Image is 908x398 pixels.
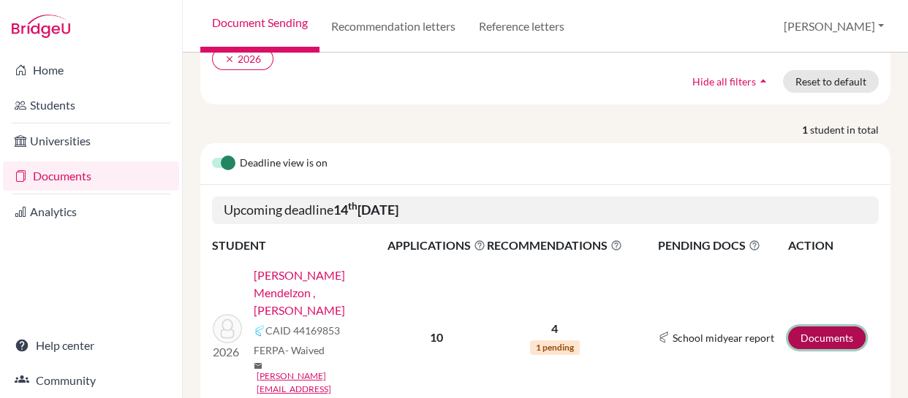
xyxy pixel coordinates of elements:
[3,56,179,85] a: Home
[3,126,179,156] a: Universities
[3,331,179,360] a: Help center
[3,366,179,395] a: Community
[487,320,622,337] p: 4
[658,237,787,254] span: PENDING DOCS
[254,361,262,370] span: mail
[530,340,580,355] span: 1 pending
[212,196,879,224] h5: Upcoming deadline
[254,342,325,358] span: FERPA
[756,74,771,88] i: arrow_drop_up
[802,122,810,137] strong: 1
[224,54,235,64] i: clear
[3,161,179,191] a: Documents
[333,202,398,218] b: 14 [DATE]
[212,47,273,70] button: clear2026
[213,314,242,343] img: Modica Mendelzon , Luna
[787,236,879,255] th: ACTION
[254,325,265,337] img: Common App logo
[265,323,340,338] span: CAID 44169853
[212,236,387,255] th: STUDENT
[680,70,783,93] button: Hide all filtersarrow_drop_up
[3,197,179,226] a: Analytics
[348,200,357,212] sup: th
[487,237,622,254] span: RECOMMENDATIONS
[240,155,328,172] span: Deadline view is on
[430,330,443,344] b: 10
[777,12,890,40] button: [PERSON_NAME]
[692,75,756,88] span: Hide all filters
[12,15,70,38] img: Bridge-U
[658,332,670,343] img: Common App logo
[810,122,890,137] span: student in total
[387,237,485,254] span: APPLICATIONS
[285,344,325,356] span: - Waived
[788,326,866,349] a: Documents
[783,70,879,93] button: Reset to default
[3,91,179,120] a: Students
[254,267,397,319] a: [PERSON_NAME] Mendelzon , [PERSON_NAME]
[673,330,774,345] span: School midyear report
[213,343,242,361] p: 2026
